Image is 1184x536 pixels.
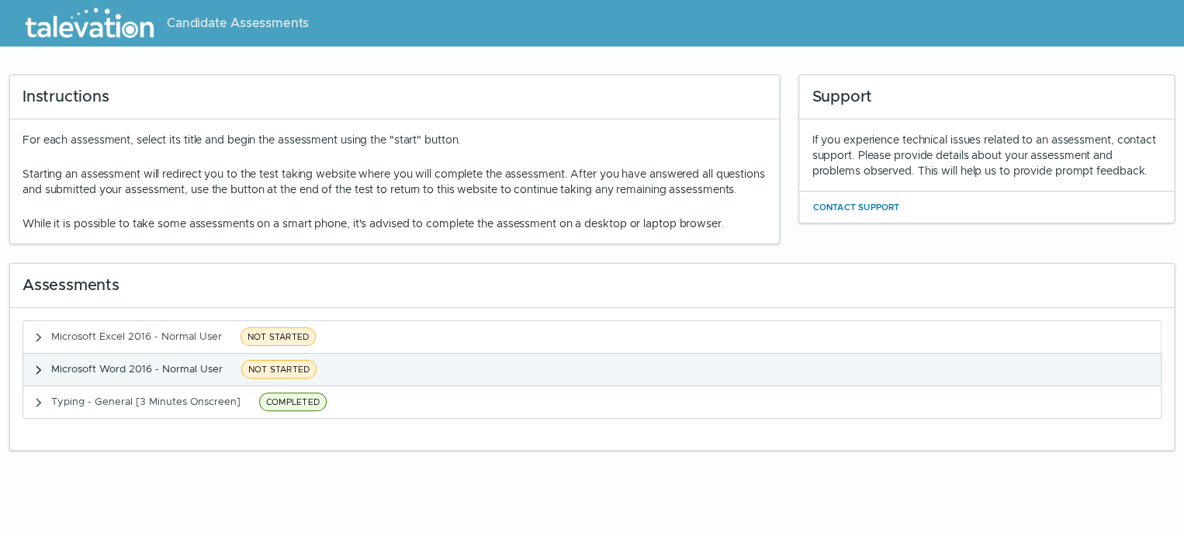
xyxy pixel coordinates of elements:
[799,75,1174,119] div: Support
[19,4,161,43] img: Talevation_Logo_Transparent_white.png
[241,360,317,379] span: NOT STARTED
[23,354,1161,386] button: Microsoft Word 2016 - Normal UserNOT STARTED
[812,132,1161,178] div: If you experience technical issues related to an assessment, contact support. Please provide deta...
[10,75,779,119] div: Instructions
[51,330,222,343] span: Microsoft Excel 2016 - Normal User
[23,321,1161,353] button: Microsoft Excel 2016 - Normal UserNOT STARTED
[23,132,767,231] div: For each assessment, select its title and begin the assessment using the "start" button.
[79,12,102,25] span: Help
[23,166,767,197] p: Starting an assessment will redirect you to the test taking website where you will complete the a...
[259,392,327,411] span: COMPLETED
[167,14,309,33] span: Candidate Assessments
[812,198,900,216] button: Contact Support
[51,362,223,375] span: Microsoft Word 2016 - Normal User
[10,264,1174,308] div: Assessments
[241,327,316,346] span: NOT STARTED
[23,386,1161,418] button: Typing - General [3 Minutes Onscreen]COMPLETED
[23,216,767,231] p: While it is possible to take some assessments on a smart phone, it's advised to complete the asse...
[51,395,241,408] span: Typing - General [3 Minutes Onscreen]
